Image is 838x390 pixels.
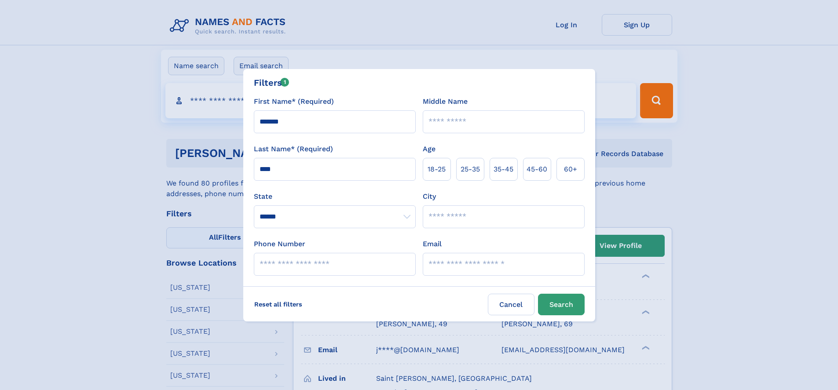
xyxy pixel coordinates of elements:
[254,144,333,154] label: Last Name* (Required)
[428,164,446,175] span: 18‑25
[488,294,534,315] label: Cancel
[538,294,585,315] button: Search
[564,164,577,175] span: 60+
[254,239,305,249] label: Phone Number
[527,164,547,175] span: 45‑60
[423,239,442,249] label: Email
[461,164,480,175] span: 25‑35
[494,164,513,175] span: 35‑45
[254,76,289,89] div: Filters
[249,294,308,315] label: Reset all filters
[423,191,436,202] label: City
[423,96,468,107] label: Middle Name
[254,191,416,202] label: State
[423,144,435,154] label: Age
[254,96,334,107] label: First Name* (Required)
